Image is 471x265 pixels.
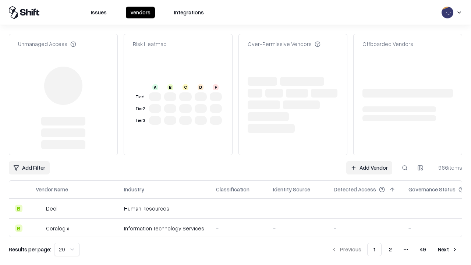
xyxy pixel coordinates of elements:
a: Add Vendor [346,161,392,174]
div: - [334,225,397,232]
div: Detected Access [334,185,376,193]
div: - [273,225,322,232]
button: Issues [86,7,111,18]
button: Integrations [170,7,208,18]
div: - [216,225,261,232]
nav: pagination [327,243,462,256]
div: Industry [124,185,144,193]
div: A [152,84,158,90]
div: 966 items [433,164,462,172]
div: Deel [46,205,57,212]
button: Add Filter [9,161,50,174]
div: - [334,205,397,212]
div: Unmanaged Access [18,40,76,48]
div: Offboarded Vendors [362,40,413,48]
div: Risk Heatmap [133,40,167,48]
div: Tier 2 [134,106,146,112]
button: 1 [367,243,382,256]
div: Information Technology Services [124,225,204,232]
div: B [167,84,173,90]
div: - [216,205,261,212]
div: Tier 3 [134,117,146,124]
button: 49 [414,243,432,256]
p: Results per page: [9,245,51,253]
button: Vendors [126,7,155,18]
div: Over-Permissive Vendors [248,40,321,48]
div: C [183,84,188,90]
img: Coralogix [36,225,43,232]
div: - [273,205,322,212]
div: Classification [216,185,249,193]
div: B [15,205,22,212]
div: Tier 1 [134,94,146,100]
div: B [15,225,22,232]
div: Vendor Name [36,185,68,193]
div: Governance Status [408,185,456,193]
div: F [213,84,219,90]
div: Human Resources [124,205,204,212]
button: Next [433,243,462,256]
div: Coralogix [46,225,69,232]
button: 2 [383,243,398,256]
img: Deel [36,205,43,212]
div: Identity Source [273,185,310,193]
div: D [198,84,203,90]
